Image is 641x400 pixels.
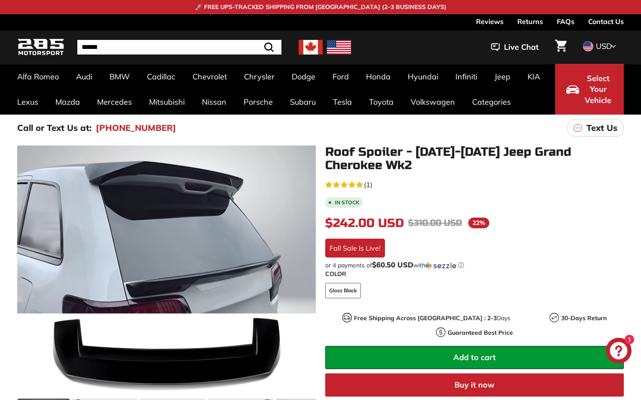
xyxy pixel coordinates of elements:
a: Subaru [281,89,324,115]
strong: Guaranteed Best Price [448,329,513,336]
a: Nissan [193,89,235,115]
a: [PHONE_NUMBER] [96,121,176,134]
span: $242.00 USD [325,216,404,230]
a: Mercedes [89,89,140,115]
img: Logo_285_Motorsport_areodynamics_components [17,37,64,58]
button: Live Chat [480,36,550,58]
span: (1) [364,179,372,190]
a: Cart [550,33,572,62]
a: Reviews [476,14,504,29]
a: Chevrolet [184,64,235,89]
a: Lexus [9,89,47,115]
div: or 4 payments of with [325,261,624,270]
a: Porsche [235,89,281,115]
a: Chrysler [235,64,283,89]
span: Add to cart [453,352,496,362]
a: FAQs [557,14,574,29]
input: Search [77,40,281,55]
a: Tesla [324,89,360,115]
inbox-online-store-chat: Shopify online store chat [603,338,634,366]
a: Toyota [360,89,402,115]
div: or 4 payments of$60.50 USDwithSezzle Click to learn more about Sezzle [325,261,624,270]
label: COLOR [325,270,624,279]
span: 22% [468,218,489,228]
div: Fall Sale Is Live! [325,239,385,258]
a: 5.0 rating (1 votes) [325,179,624,190]
a: Contact Us [588,14,624,29]
a: Alfa Romeo [9,64,67,89]
p: Text Us [586,121,617,134]
a: KIA [519,64,549,89]
a: BMW [101,64,138,89]
a: Returns [517,14,543,29]
a: Hyundai [399,64,447,89]
button: Select Your Vehicle [555,64,624,115]
p: 🚀 FREE UPS-TRACKED SHIPPING FROM [GEOGRAPHIC_DATA] (2–3 BUSINESS DAYS) [195,3,446,12]
p: Call or Text Us at: [17,121,92,134]
a: Infiniti [447,64,486,89]
span: $60.50 USD [372,260,413,269]
a: Categories [464,89,519,115]
span: $310.00 USD [408,218,462,228]
a: Ford [324,64,357,89]
button: Add to cart [325,346,624,369]
span: Live Chat [504,42,539,53]
b: In stock [335,200,359,205]
span: USD [596,41,612,51]
a: Text Us [567,119,624,137]
strong: 30-Days Return [561,314,607,322]
a: Cadillac [138,64,184,89]
strong: Free Shipping Across [GEOGRAPHIC_DATA] : 2-3 [354,314,497,322]
a: Jeep [486,64,519,89]
a: Volkswagen [402,89,464,115]
p: Days [354,314,510,323]
a: Mazda [47,89,89,115]
a: Audi [67,64,101,89]
a: Honda [357,64,399,89]
a: Mitsubishi [140,89,193,115]
button: Buy it now [325,373,624,397]
span: Select Your Vehicle [583,73,613,106]
h1: Roof Spoiler - [DATE]-[DATE] Jeep Grand Cherokee Wk2 [325,145,624,172]
a: Dodge [283,64,324,89]
img: Sezzle [425,262,456,270]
